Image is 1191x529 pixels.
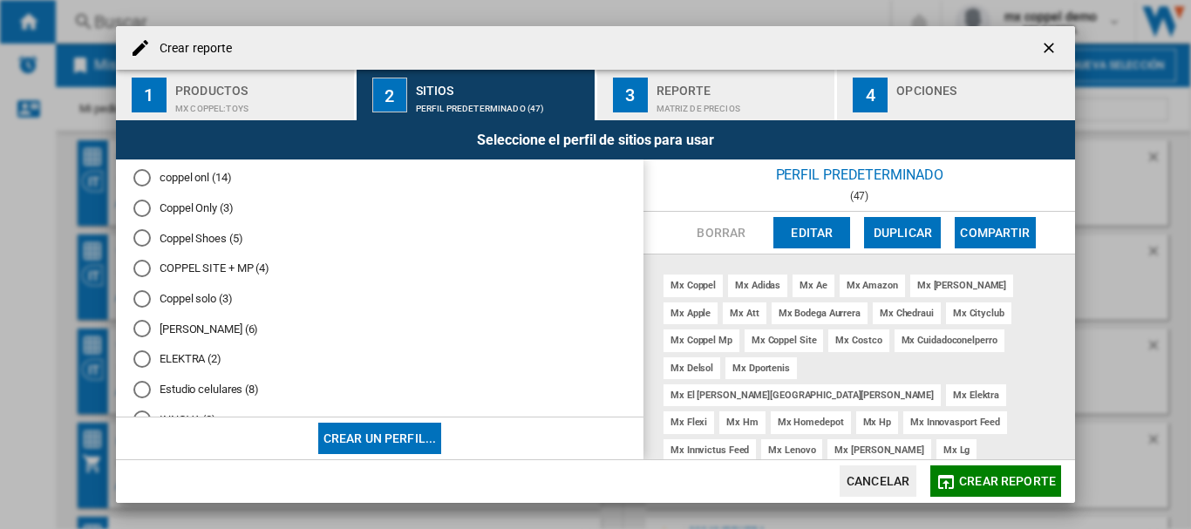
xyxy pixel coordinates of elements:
div: mx innovasport feed [903,411,1007,433]
button: Cancelar [840,465,916,497]
div: 1 [132,78,167,112]
button: 3 Reporte Matriz de precios [597,70,837,120]
div: Seleccione el perfil de sitios para usar [116,120,1075,159]
md-radio-button: Estudio celulares (8) [133,381,626,397]
div: (47) [643,190,1075,202]
div: mx hp [856,411,899,433]
div: mx chedraui [873,302,941,324]
md-radio-button: Coppel Shoes (5) [133,230,626,247]
div: mx cityclub [946,302,1011,324]
div: mx ae [793,275,834,296]
md-radio-button: coppel onl (14) [133,170,626,187]
div: mx hm [719,411,766,433]
div: Reporte [657,77,828,95]
button: getI18NText('BUTTONS.CLOSE_DIALOG') [1033,31,1068,65]
div: mx coppel site [745,329,824,351]
md-radio-button: Denisse (6) [133,321,626,337]
div: mx adidas [728,275,787,296]
button: Crear reporte [930,465,1061,497]
div: Perfil predeterminado [643,159,1075,190]
div: Sitios [416,77,588,95]
div: mx el [PERSON_NAME][GEOGRAPHIC_DATA][PERSON_NAME] [664,384,941,406]
md-radio-button: Coppel solo (3) [133,290,626,307]
button: Borrar [683,217,759,248]
div: mx apple [664,302,718,324]
div: 3 [613,78,648,112]
div: mx att [723,302,766,324]
h4: Crear reporte [151,40,232,58]
md-radio-button: INNOVA (2) [133,411,626,428]
div: mx cuidadoconelperro [895,329,1004,351]
div: MX COPPEL:Toys [175,95,347,113]
button: 2 Sitios Perfil predeterminado (47) [357,70,596,120]
div: mx costco [828,329,888,351]
div: Perfil predeterminado (47) [416,95,588,113]
md-radio-button: Coppel Only (3) [133,200,626,216]
button: Crear un perfil... [318,423,442,454]
md-radio-button: ELEKTRA (2) [133,351,626,368]
span: Crear reporte [959,474,1056,488]
ng-md-icon: getI18NText('BUTTONS.CLOSE_DIALOG') [1040,39,1061,60]
div: Productos [175,77,347,95]
div: 2 [372,78,407,112]
div: mx flexi [664,411,714,433]
div: mx dportenis [725,357,797,379]
button: Compartir [955,217,1035,248]
div: mx bodega aurrera [772,302,868,324]
div: mx coppel mp [664,329,739,351]
button: 4 Opciones [837,70,1075,120]
button: Duplicar [864,217,941,248]
div: mx innvictus feed [664,439,756,461]
div: mx amazon [840,275,905,296]
div: mx lenovo [761,439,822,461]
div: mx coppel [664,275,723,296]
div: mx delsol [664,357,720,379]
div: mx elektra [946,384,1006,406]
div: 4 [853,78,888,112]
div: mx lg [936,439,977,461]
div: mx [PERSON_NAME] [827,439,930,461]
div: Opciones [896,77,1068,95]
button: Editar [773,217,850,248]
div: Matriz de precios [657,95,828,113]
div: mx homedepot [771,411,851,433]
md-radio-button: COPPEL SITE + MP (4) [133,261,626,277]
div: mx [PERSON_NAME] [910,275,1013,296]
button: 1 Productos MX COPPEL:Toys [116,70,356,120]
